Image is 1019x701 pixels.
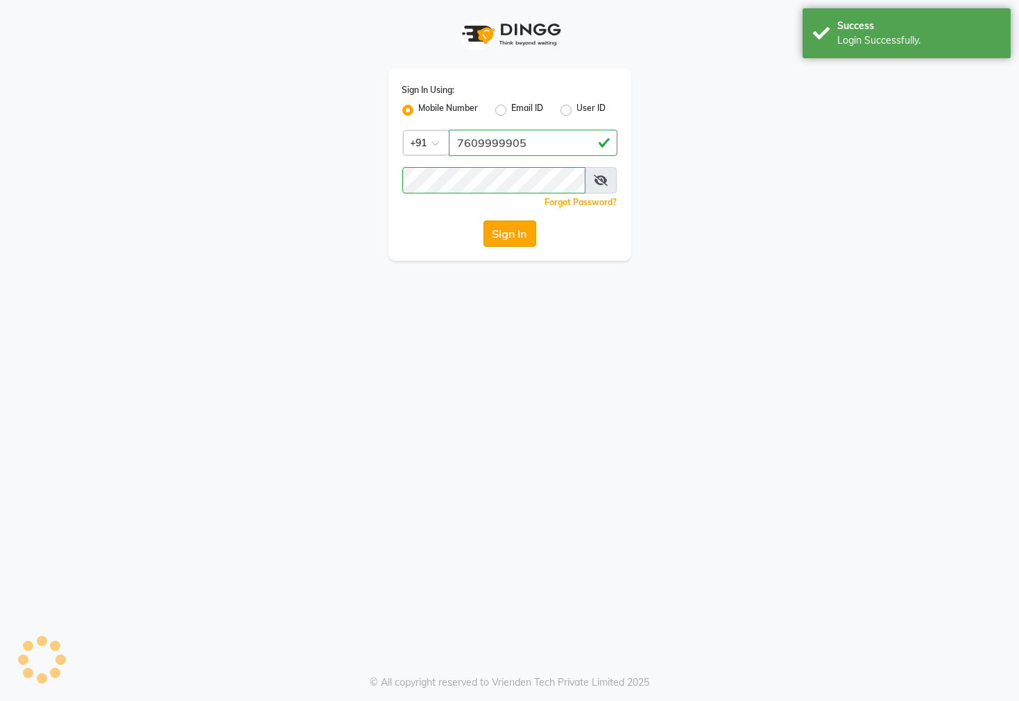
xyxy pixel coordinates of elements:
[837,33,1000,48] div: Login Successfully.
[512,102,544,119] label: Email ID
[545,197,617,207] a: Forgot Password?
[419,102,479,119] label: Mobile Number
[449,130,617,156] input: Username
[454,14,565,55] img: logo1.svg
[483,220,536,247] button: Sign In
[837,19,1000,33] div: Success
[577,102,606,119] label: User ID
[402,167,586,193] input: Username
[402,84,455,96] label: Sign In Using:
